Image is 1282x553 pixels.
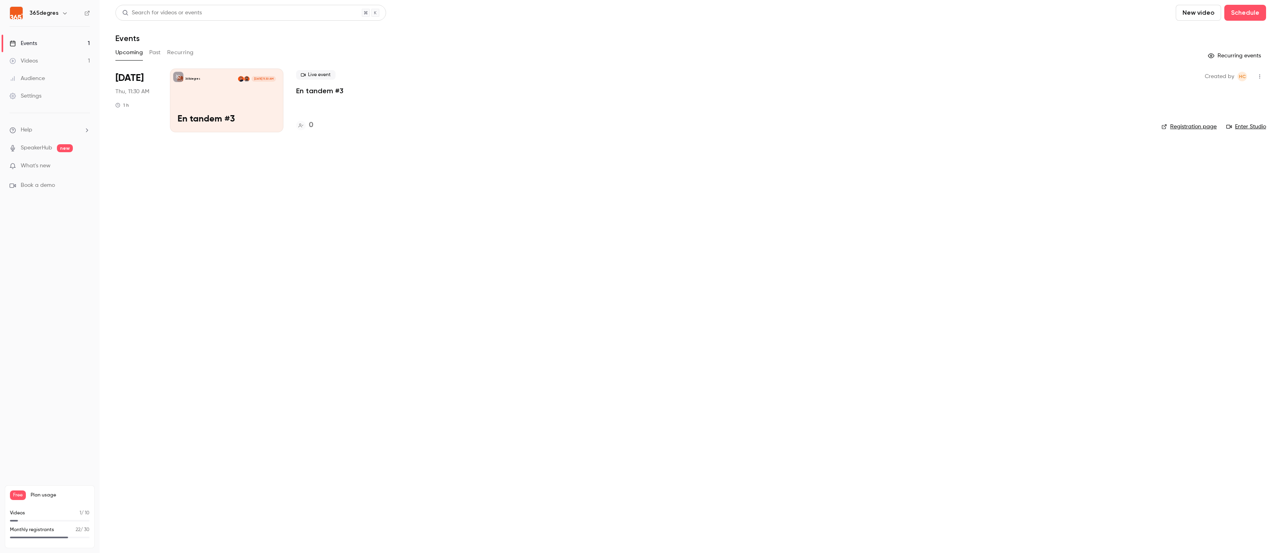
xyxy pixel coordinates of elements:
[10,92,41,100] div: Settings
[21,162,51,170] span: What's new
[309,120,313,131] h4: 0
[31,492,90,498] span: Plan usage
[1204,49,1266,62] button: Recurring events
[57,144,73,152] span: new
[244,76,250,82] img: Doriann Defemme
[167,46,194,59] button: Recurring
[252,76,275,82] span: [DATE] 11:30 AM
[115,72,144,84] span: [DATE]
[80,510,90,517] p: / 10
[1224,5,1266,21] button: Schedule
[1237,72,1247,81] span: Hélène CHOMIENNE
[122,9,202,17] div: Search for videos or events
[10,39,37,47] div: Events
[10,526,54,533] p: Monthly registrants
[10,57,38,65] div: Videos
[1176,5,1221,21] button: New video
[10,75,45,82] div: Audience
[178,114,276,125] p: En tandem #3
[149,46,161,59] button: Past
[29,9,59,17] h6: 365degres
[10,490,26,500] span: Free
[21,144,52,152] a: SpeakerHub
[21,126,32,134] span: Help
[76,526,90,533] p: / 30
[10,510,25,517] p: Videos
[185,77,200,81] p: 365degres
[10,126,90,134] li: help-dropdown-opener
[296,86,343,96] a: En tandem #3
[170,69,283,132] a: En tandem #3365degresDoriann DefemmeHélène CHOMIENNE[DATE] 11:30 AMEn tandem #3
[76,528,80,532] span: 22
[115,88,149,96] span: Thu, 11:30 AM
[238,76,244,82] img: Hélène CHOMIENNE
[296,70,336,80] span: Live event
[115,69,157,132] div: Oct 2 Thu, 11:30 AM (Europe/Paris)
[21,181,55,190] span: Book a demo
[1239,72,1246,81] span: HC
[115,102,129,108] div: 1 h
[296,120,313,131] a: 0
[115,33,140,43] h1: Events
[1226,123,1266,131] a: Enter Studio
[80,511,81,516] span: 1
[1205,72,1234,81] span: Created by
[10,7,23,20] img: 365degres
[1161,123,1217,131] a: Registration page
[115,46,143,59] button: Upcoming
